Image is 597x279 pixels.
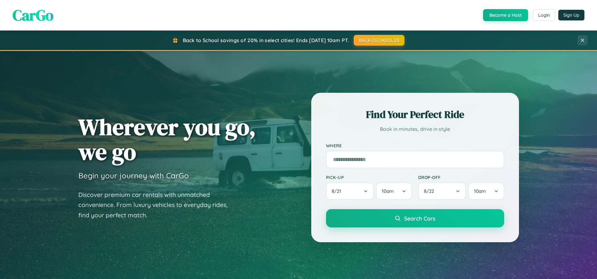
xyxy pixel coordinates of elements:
[468,182,504,200] button: 10am
[382,188,394,194] span: 10am
[78,190,236,220] p: Discover premium car rentals with unmatched convenience. From luxury vehicles to everyday rides, ...
[326,125,504,134] p: Book in minutes, drive in style
[326,108,504,121] h2: Find Your Perfect Ride
[474,188,486,194] span: 10am
[326,175,412,180] label: Pick-up
[483,9,528,21] button: Become a Host
[558,10,584,20] button: Sign Up
[533,9,555,21] button: Login
[424,188,437,194] span: 8 / 22
[376,182,412,200] button: 10am
[78,114,256,164] h1: Wherever you go, we go
[326,209,504,227] button: Search Cars
[13,5,54,25] span: CarGo
[418,175,504,180] label: Drop-off
[332,188,344,194] span: 8 / 21
[326,143,504,148] label: Where
[326,182,374,200] button: 8/21
[354,35,404,46] button: BACK2SCHOOL20
[183,37,349,43] span: Back to School savings of 20% in select cities! Ends [DATE] 10am PT.
[78,171,189,180] h3: Begin your journey with CarGo
[404,215,435,222] span: Search Cars
[418,182,466,200] button: 8/22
